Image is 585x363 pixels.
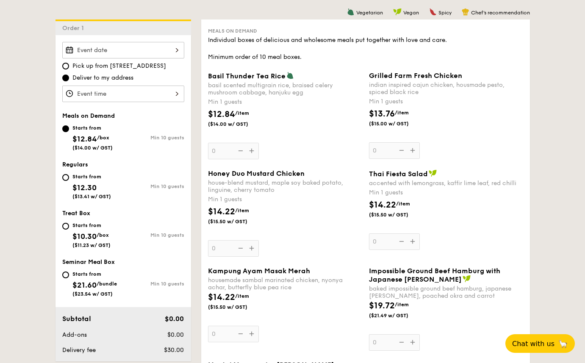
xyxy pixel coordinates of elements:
span: $14.22 [208,292,235,302]
img: icon-spicy.37a8142b.svg [429,8,437,16]
div: Starts from [72,271,117,277]
div: accented with lemongrass, kaffir lime leaf, red chilli [369,180,523,187]
span: $12.84 [72,134,97,144]
span: Vegan [403,10,419,16]
div: house-blend mustard, maple soy baked potato, linguine, cherry tomato [208,179,362,194]
span: Chat with us [512,340,555,348]
span: ($13.41 w/ GST) [72,194,111,200]
span: Regulars [62,161,88,168]
img: icon-vegan.f8ff3823.svg [429,169,437,177]
span: /bundle [97,281,117,287]
div: Starts from [72,125,113,131]
span: $30.00 [164,346,184,354]
input: Deliver to my address [62,75,69,81]
span: Add-ons [62,331,87,338]
span: Order 1 [62,25,87,32]
span: Thai Fiesta Salad [369,170,428,178]
span: /item [396,201,410,207]
span: Kampung Ayam Masak Merah [208,267,310,275]
span: 🦙 [558,339,568,349]
span: ($15.00 w/ GST) [369,120,427,127]
input: Event time [62,86,184,102]
span: Spicy [438,10,452,16]
span: Pick up from [STREET_ADDRESS] [72,62,166,70]
span: $19.72 [369,301,395,311]
div: Min 1 guests [208,195,362,204]
span: Meals on Demand [208,28,257,34]
span: ($15.50 w/ GST) [208,218,266,225]
div: Min 10 guests [123,281,184,287]
div: Individual boxes of delicious and wholesome meals put together with love and care. Minimum order ... [208,36,523,61]
span: /item [235,293,249,299]
div: Min 10 guests [123,135,184,141]
span: ($14.00 w/ GST) [72,145,113,151]
button: Chat with us🦙 [505,334,575,353]
div: Min 10 guests [123,183,184,189]
span: Deliver to my address [72,74,133,82]
span: /item [395,110,409,116]
img: icon-vegetarian.fe4039eb.svg [347,8,355,16]
input: Event date [62,42,184,58]
span: $13.76 [369,109,395,119]
div: Min 10 guests [123,232,184,238]
input: Starts from$12.84/box($14.00 w/ GST)Min 10 guests [62,125,69,132]
span: $12.84 [208,109,235,119]
span: Basil Thunder Tea Rice [208,72,286,80]
span: ($15.50 w/ GST) [369,211,427,218]
img: icon-chef-hat.a58ddaea.svg [462,8,469,16]
span: $10.30 [72,232,97,241]
span: /item [235,208,249,213]
span: Delivery fee [62,346,96,354]
span: /box [97,232,109,238]
span: $14.22 [208,207,235,217]
span: /box [97,135,109,141]
span: $21.60 [72,280,97,290]
span: Impossible Ground Beef Hamburg with Japanese [PERSON_NAME] [369,267,500,283]
input: Starts from$21.60/bundle($23.54 w/ GST)Min 10 guests [62,272,69,278]
img: icon-vegan.f8ff3823.svg [463,275,471,283]
span: ($21.49 w/ GST) [369,312,427,319]
span: Seminar Meal Box [62,258,115,266]
input: Starts from$12.30($13.41 w/ GST)Min 10 guests [62,174,69,181]
span: Treat Box [62,210,90,217]
span: $12.30 [72,183,97,192]
span: Grilled Farm Fresh Chicken [369,72,462,80]
span: $0.00 [165,315,184,323]
div: Min 1 guests [208,98,362,106]
img: icon-vegan.f8ff3823.svg [393,8,402,16]
span: ($14.00 w/ GST) [208,121,266,127]
span: ($11.23 w/ GST) [72,242,111,248]
img: icon-vegetarian.fe4039eb.svg [286,72,294,79]
span: /item [235,110,249,116]
div: basil scented multigrain rice, braised celery mushroom cabbage, hanjuku egg [208,82,362,96]
span: Honey Duo Mustard Chicken [208,169,305,177]
span: Chef's recommendation [471,10,530,16]
div: indian inspired cajun chicken, housmade pesto, spiced black rice [369,81,523,96]
div: Min 1 guests [369,188,523,197]
input: Pick up from [STREET_ADDRESS] [62,63,69,69]
span: $14.22 [369,200,396,210]
span: Vegetarian [356,10,383,16]
span: /item [395,302,409,308]
div: Min 1 guests [369,97,523,106]
div: baked impossible ground beef hamburg, japanese [PERSON_NAME], poached okra and carrot [369,285,523,299]
div: Starts from [72,222,111,229]
div: Starts from [72,173,111,180]
span: ($15.50 w/ GST) [208,304,266,310]
span: ($23.54 w/ GST) [72,291,113,297]
input: Starts from$10.30/box($11.23 w/ GST)Min 10 guests [62,223,69,230]
div: housemade sambal marinated chicken, nyonya achar, butterfly blue pea rice [208,277,362,291]
span: $0.00 [167,331,184,338]
span: Meals on Demand [62,112,115,119]
span: Subtotal [62,315,91,323]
